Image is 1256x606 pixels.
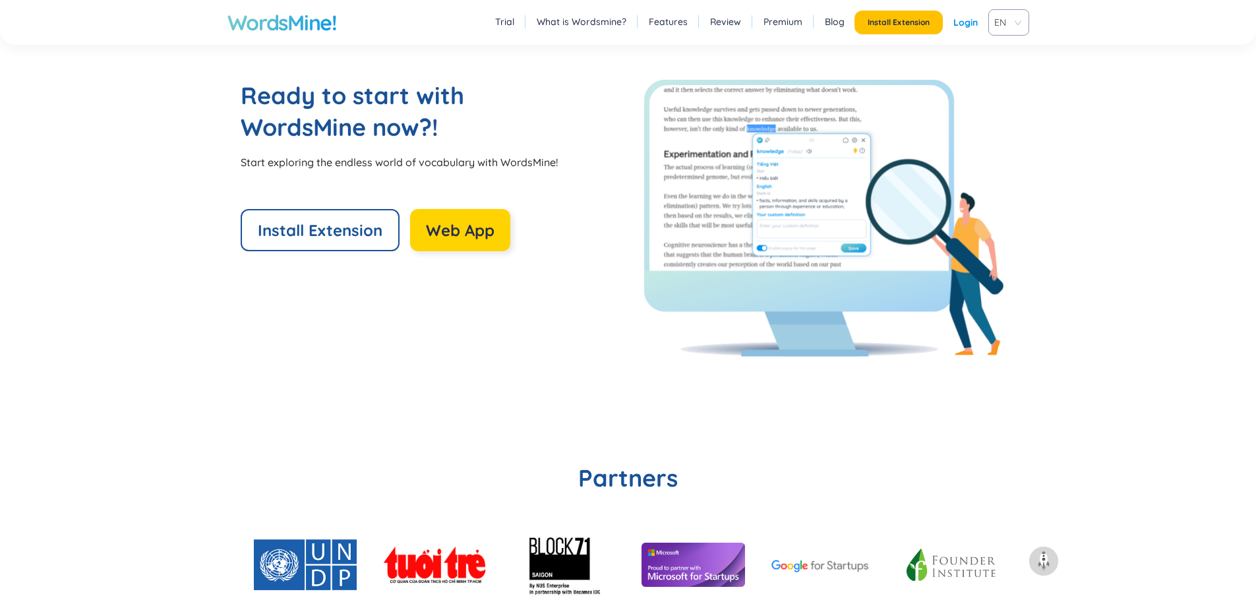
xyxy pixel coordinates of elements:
button: Install Extension [241,209,400,251]
img: Microsoft [642,543,744,587]
img: Google [771,560,874,572]
img: UNDP [254,539,357,590]
button: Install Extension [854,11,943,34]
span: VIE [994,13,1018,32]
h2: Ready to start with WordsMine now?! [241,80,524,143]
span: Web App [426,220,494,241]
img: TuoiTre [383,546,486,584]
img: Founder Institute [901,544,1003,586]
img: Explore WordsMine! [644,80,1004,357]
button: Web App [410,209,510,251]
div: Start exploring the endless world of vocabulary with WordsMine! [241,155,628,169]
a: Login [953,11,978,34]
a: Premium [763,15,802,28]
a: What is Wordsmine? [537,15,626,28]
a: Features [649,15,688,28]
span: Install Extension [258,220,382,241]
a: Blog [825,15,845,28]
a: WordsMine! [227,9,337,36]
h2: Partners [227,462,1029,494]
img: to top [1033,551,1054,572]
a: Review [710,15,741,28]
a: Trial [495,15,514,28]
span: Install Extension [868,17,930,28]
